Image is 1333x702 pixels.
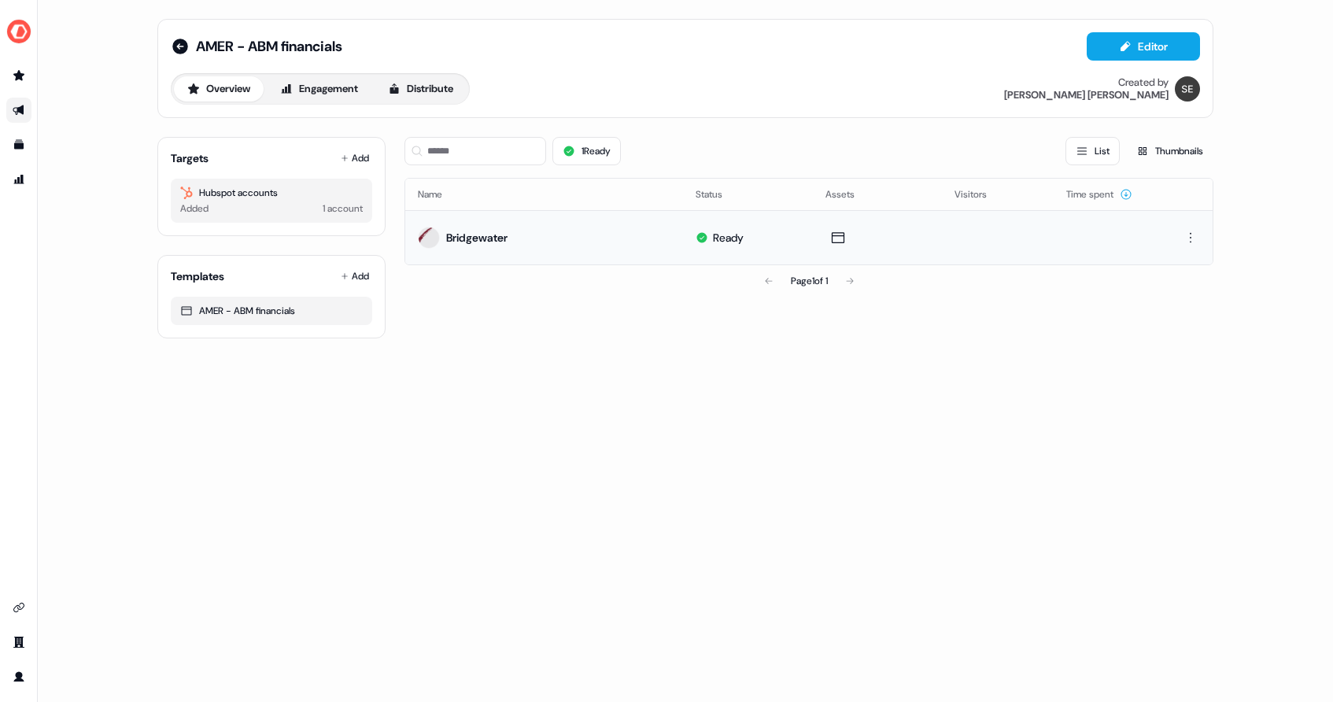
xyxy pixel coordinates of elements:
a: Editor [1087,40,1200,57]
a: Go to team [6,630,31,655]
div: Hubspot accounts [180,185,363,201]
div: Bridgewater [446,230,508,246]
div: Targets [171,150,209,166]
a: Go to profile [6,664,31,689]
div: 1 account [323,201,363,216]
button: Time spent [1066,180,1132,209]
button: Add [338,147,372,169]
div: [PERSON_NAME] [PERSON_NAME] [1004,89,1169,102]
button: Visitors [955,180,1006,209]
a: Go to integrations [6,595,31,620]
div: Added [180,201,209,216]
div: Page 1 of 1 [791,273,828,289]
div: Ready [713,230,744,246]
button: Overview [174,76,264,102]
button: Engagement [267,76,371,102]
button: List [1065,137,1120,165]
th: Assets [813,179,943,210]
div: Templates [171,268,224,284]
button: Name [418,180,461,209]
img: Sabastian [1175,76,1200,102]
button: Status [696,180,741,209]
div: AMER - ABM financials [180,303,363,319]
a: Go to outbound experience [6,98,31,123]
a: Go to prospects [6,63,31,88]
span: AMER - ABM financials [196,37,342,56]
button: Editor [1087,32,1200,61]
button: 1Ready [552,137,621,165]
div: Created by [1118,76,1169,89]
a: Go to attribution [6,167,31,192]
button: Thumbnails [1126,137,1213,165]
button: Add [338,265,372,287]
a: Go to templates [6,132,31,157]
button: Distribute [375,76,467,102]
